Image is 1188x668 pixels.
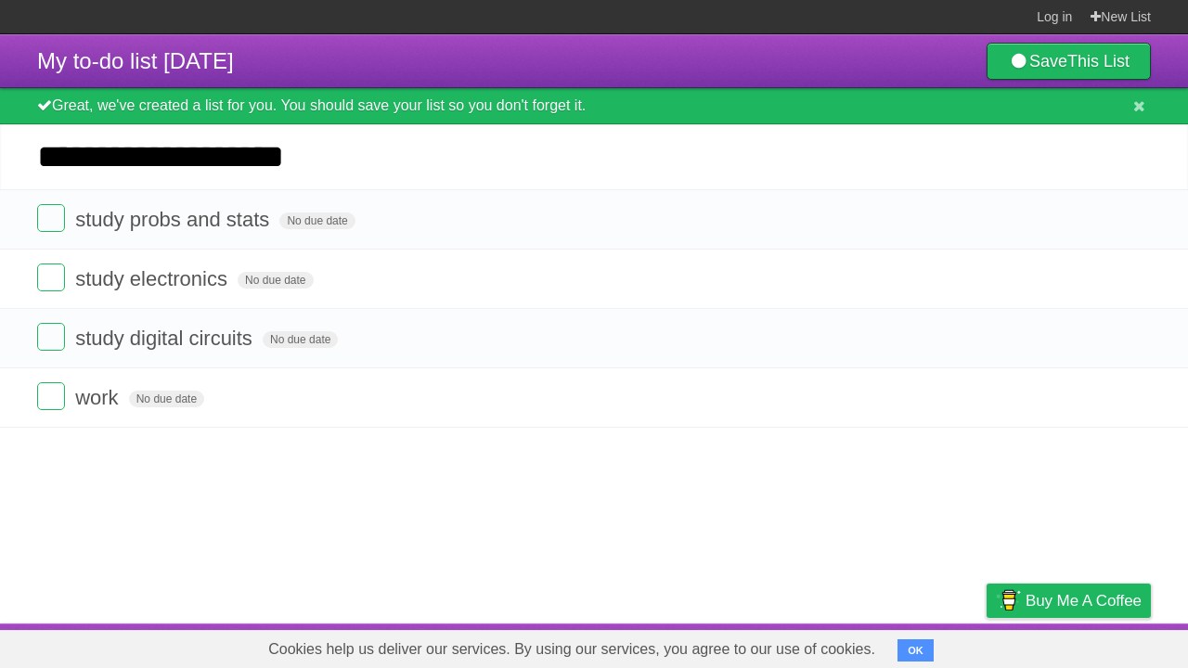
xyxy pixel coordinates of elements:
[899,628,940,663] a: Terms
[987,43,1151,80] a: SaveThis List
[1034,628,1151,663] a: Suggest a feature
[1067,52,1130,71] b: This List
[987,584,1151,618] a: Buy me a coffee
[238,272,313,289] span: No due date
[37,323,65,351] label: Done
[37,204,65,232] label: Done
[75,386,123,409] span: work
[897,639,934,662] button: OK
[740,628,779,663] a: About
[37,382,65,410] label: Done
[37,263,65,291] label: Done
[279,212,355,229] span: No due date
[1026,584,1142,617] span: Buy me a coffee
[37,48,234,73] span: My to-do list [DATE]
[250,631,894,668] span: Cookies help us deliver our services. By using our services, you agree to our use of cookies.
[75,208,274,231] span: study probs and stats
[996,584,1021,616] img: Buy me a coffee
[962,628,1011,663] a: Privacy
[75,267,232,290] span: study electronics
[263,331,338,348] span: No due date
[801,628,876,663] a: Developers
[75,327,257,350] span: study digital circuits
[129,391,204,407] span: No due date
